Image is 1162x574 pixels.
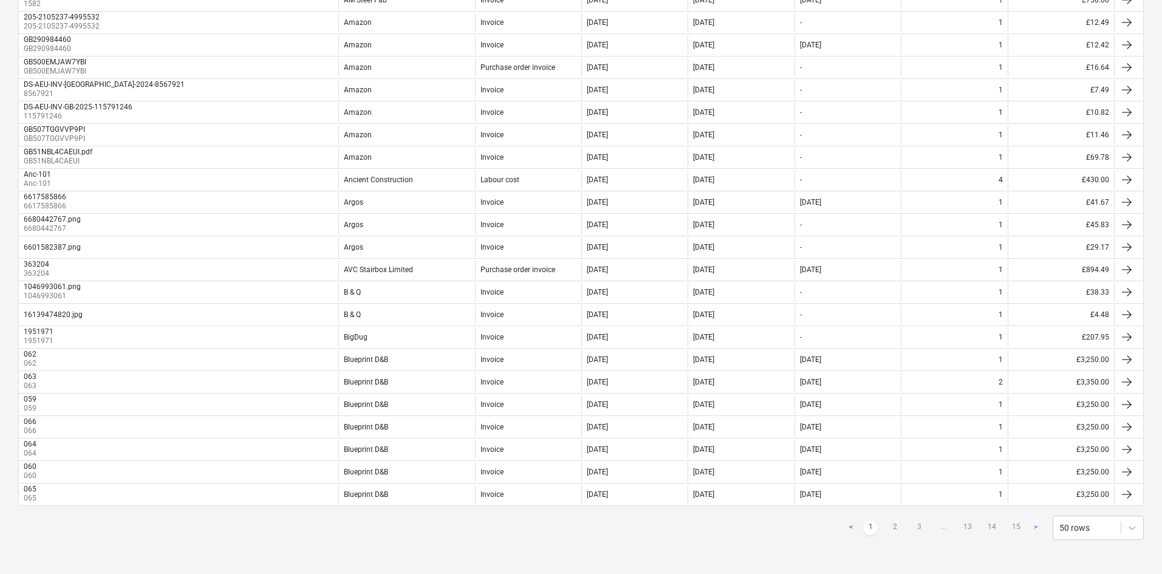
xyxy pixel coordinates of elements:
[693,18,714,27] div: [DATE]
[1008,305,1114,324] div: £4.48
[344,310,361,319] div: B & Q
[999,131,1003,139] div: 1
[800,378,821,386] div: [DATE]
[693,333,714,341] div: [DATE]
[480,400,504,409] div: Invoice
[1008,13,1114,32] div: £12.49
[999,378,1003,386] div: 2
[999,220,1003,229] div: 1
[587,86,608,94] div: [DATE]
[24,268,52,279] p: 363204
[587,400,608,409] div: [DATE]
[844,521,858,535] a: Previous page
[480,108,504,117] div: Invoice
[344,41,372,49] div: Amazon
[587,131,608,139] div: [DATE]
[1008,58,1114,77] div: £16.64
[1008,462,1114,482] div: £3,250.00
[587,108,608,117] div: [DATE]
[800,445,821,454] div: [DATE]
[1008,282,1114,302] div: £38.33
[24,134,87,144] p: GB507TGGVVP9PI
[24,291,83,301] p: 1046993061
[1008,237,1114,257] div: £29.17
[344,400,388,409] div: Blueprint D&B
[480,490,504,499] div: Invoice
[999,288,1003,296] div: 1
[1008,125,1114,145] div: £11.46
[800,490,821,499] div: [DATE]
[693,490,714,499] div: [DATE]
[480,198,504,207] div: Invoice
[480,355,504,364] div: Invoice
[1008,215,1114,234] div: £45.83
[693,288,714,296] div: [DATE]
[24,372,36,381] div: 063
[999,198,1003,207] div: 1
[24,21,102,32] p: 205-2105237-4995532
[1008,485,1114,504] div: £3,250.00
[24,260,49,268] div: 363204
[800,288,802,296] div: -
[24,35,71,44] div: GB290984460
[999,18,1003,27] div: 1
[1008,35,1114,55] div: £12.42
[587,490,608,499] div: [DATE]
[693,108,714,117] div: [DATE]
[344,86,372,94] div: Amazon
[587,243,608,251] div: [DATE]
[24,336,56,346] p: 1951971
[587,265,608,274] div: [DATE]
[693,86,714,94] div: [DATE]
[999,108,1003,117] div: 1
[344,220,363,229] div: Argos
[999,265,1003,274] div: 1
[693,400,714,409] div: [DATE]
[936,521,951,535] a: ...
[587,198,608,207] div: [DATE]
[344,378,388,386] div: Blueprint D&B
[800,153,802,162] div: -
[800,468,821,476] div: [DATE]
[480,423,504,431] div: Invoice
[693,131,714,139] div: [DATE]
[24,440,36,448] div: 064
[912,521,926,535] a: Page 3
[344,265,413,274] div: AVC Stairbox Limited
[800,131,802,139] div: -
[887,521,902,535] a: Page 2
[24,471,39,481] p: 060
[693,220,714,229] div: [DATE]
[960,521,975,535] a: Page 13
[24,201,69,211] p: 6617585866
[344,288,361,296] div: B & Q
[480,468,504,476] div: Invoice
[480,243,504,251] div: Invoice
[24,310,83,319] div: 16139474820.jpg
[693,355,714,364] div: [DATE]
[999,423,1003,431] div: 1
[1008,193,1114,212] div: £41.67
[587,41,608,49] div: [DATE]
[24,462,36,471] div: 060
[587,288,608,296] div: [DATE]
[800,18,802,27] div: -
[800,198,821,207] div: [DATE]
[24,224,83,234] p: 6680442767
[24,125,85,134] div: GB507TGGVVP9PI
[480,41,504,49] div: Invoice
[24,148,92,156] div: GB51NBL4CAEUI.pdf
[1008,395,1114,414] div: £3,250.00
[344,243,363,251] div: Argos
[587,378,608,386] div: [DATE]
[24,381,39,391] p: 063
[480,153,504,162] div: Invoice
[344,153,372,162] div: Amazon
[24,89,187,99] p: 8567921
[24,358,39,369] p: 062
[863,521,878,535] a: Page 1 is your current page
[999,445,1003,454] div: 1
[800,355,821,364] div: [DATE]
[693,243,714,251] div: [DATE]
